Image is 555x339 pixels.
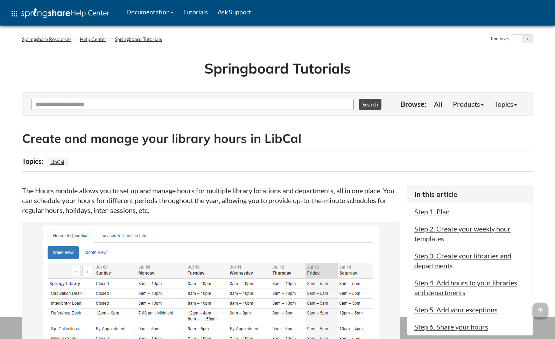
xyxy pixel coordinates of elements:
[511,35,522,43] button: Decrease text size
[414,305,498,314] a: Step 5. Add your exceptions
[414,189,526,199] h3: In this article
[178,3,213,21] a: Tutorials
[21,8,70,18] img: Springshare
[80,36,106,42] a: Help Center
[10,9,19,18] span: apps
[429,97,448,111] a: All
[489,34,511,43] div: Text size:
[22,130,533,147] h2: Create and manage your library hours in LibCal
[22,154,45,168] div: Topics:
[533,303,548,312] a: arrow_upward
[213,3,256,21] a: Ask Support
[359,99,381,110] button: Search
[121,3,178,21] a: Documentation
[414,224,511,243] a: Step 2. Create your weekly hour templates
[22,186,400,215] p: The Hours module allows you to set up and manage hours for multiple library locations and departm...
[533,303,548,318] span: arrow_upward
[414,251,511,270] a: Step 3. Create your libraries and departments
[22,36,71,42] a: Springshare Resources
[401,99,426,109] p: Browse:
[70,8,110,17] span: Help Center
[414,323,488,331] a: Step 6. Share your hours
[414,207,450,216] a: Step 1. Plan
[489,97,522,111] a: Topics
[414,278,517,297] a: Step 4. Add hours to your libraries and departments
[522,35,533,43] button: Increase text size
[49,157,65,167] a: LibCal
[15,323,540,334] div: This site uses cookies as well as records your IP address for usage statistics.
[5,3,114,24] a: apps Help Center
[115,36,162,42] a: Springboard Tutorials
[448,97,489,111] a: Products
[27,58,528,78] h1: Springboard Tutorials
